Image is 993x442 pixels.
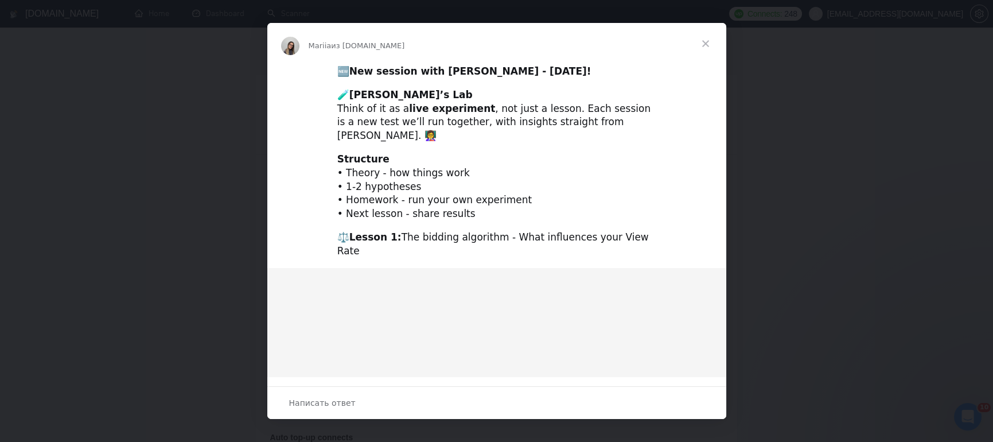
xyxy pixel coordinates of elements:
[281,37,299,55] img: Profile image for Mariia
[409,103,495,114] b: live experiment
[349,65,591,77] b: New session with [PERSON_NAME] - [DATE]!
[337,231,656,258] div: ⚖️ The bidding algorithm - What influences your View Rate
[309,41,332,50] span: Mariia
[337,153,656,221] div: • Theory - how things work • 1-2 hypotheses • Homework - run your own experiment • Next lesson - ...
[337,88,656,143] div: 🧪 Think of it as a , not just a lesson. Each session is a new test we’ll run together, with insig...
[685,23,726,64] span: Закрыть
[349,231,402,243] b: Lesson 1:
[267,386,726,419] div: Открыть разговор и ответить
[289,396,356,410] span: Написать ответ
[349,89,473,100] b: [PERSON_NAME]’s Lab
[337,153,390,165] b: Structure
[337,65,656,79] div: 🆕
[331,41,404,50] span: из [DOMAIN_NAME]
